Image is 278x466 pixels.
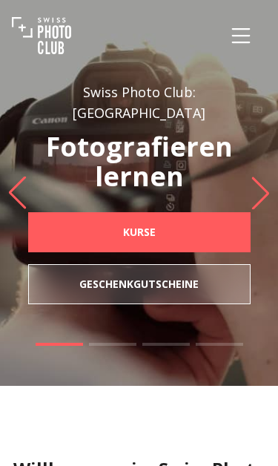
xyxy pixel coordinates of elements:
[12,6,71,65] img: Swiss photo club
[79,277,199,292] b: Geschenkgutscheine
[28,212,251,252] a: Kurse
[73,83,205,122] span: Swiss Photo Club: [GEOGRAPHIC_DATA]
[216,10,266,61] button: Menu
[24,132,254,191] p: Fotografieren lernen
[28,264,251,304] a: Geschenkgutscheine
[123,225,156,240] b: Kurse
